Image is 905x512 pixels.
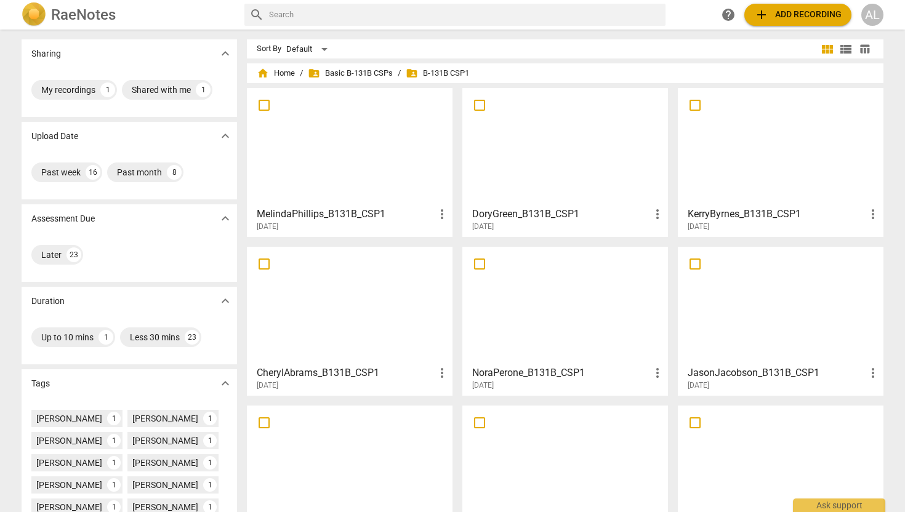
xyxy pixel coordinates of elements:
[218,46,233,61] span: expand_more
[467,92,664,231] a: DoryGreen_B131B_CSP1[DATE]
[132,84,191,96] div: Shared with me
[132,434,198,447] div: [PERSON_NAME]
[31,212,95,225] p: Assessment Due
[308,67,393,79] span: Basic B-131B CSPs
[650,366,665,380] span: more_vert
[257,366,435,380] h3: CherylAbrams_B131B_CSP1
[36,479,102,491] div: [PERSON_NAME]
[837,40,855,58] button: List view
[257,207,435,222] h3: MelindaPhillips_B131B_CSP1
[257,222,278,232] span: [DATE]
[688,222,709,232] span: [DATE]
[688,380,709,391] span: [DATE]
[861,4,883,26] button: AL
[435,366,449,380] span: more_vert
[650,207,665,222] span: more_vert
[754,7,842,22] span: Add recording
[203,456,217,470] div: 1
[257,67,269,79] span: home
[257,380,278,391] span: [DATE]
[31,130,78,143] p: Upload Date
[398,69,401,78] span: /
[682,92,879,231] a: KerryByrnes_B131B_CSP1[DATE]
[31,377,50,390] p: Tags
[107,412,121,425] div: 1
[41,249,62,261] div: Later
[22,2,235,27] a: LogoRaeNotes
[688,366,866,380] h3: JasonJacobson_B131B_CSP1
[132,412,198,425] div: [PERSON_NAME]
[41,331,94,343] div: Up to 10 mins
[688,207,866,222] h3: KerryByrnes_B131B_CSP1
[132,457,198,469] div: [PERSON_NAME]
[257,67,295,79] span: Home
[31,47,61,60] p: Sharing
[36,412,102,425] div: [PERSON_NAME]
[866,207,880,222] span: more_vert
[721,7,736,22] span: help
[41,166,81,178] div: Past week
[249,7,264,22] span: search
[66,247,81,262] div: 23
[308,67,320,79] span: folder_shared
[22,2,46,27] img: Logo
[216,374,235,393] button: Show more
[107,478,121,492] div: 1
[435,207,449,222] span: more_vert
[216,127,235,145] button: Show more
[251,92,448,231] a: MelindaPhillips_B131B_CSP1[DATE]
[300,69,303,78] span: /
[51,6,116,23] h2: RaeNotes
[216,209,235,228] button: Show more
[467,251,664,390] a: NoraPerone_B131B_CSP1[DATE]
[472,222,494,232] span: [DATE]
[132,479,198,491] div: [PERSON_NAME]
[99,330,113,345] div: 1
[185,330,199,345] div: 23
[100,82,115,97] div: 1
[203,434,217,447] div: 1
[406,67,418,79] span: folder_shared
[216,292,235,310] button: Show more
[286,39,332,59] div: Default
[855,40,874,58] button: Table view
[754,7,769,22] span: add
[839,42,853,57] span: view_list
[218,129,233,143] span: expand_more
[251,251,448,390] a: CherylAbrams_B131B_CSP1[DATE]
[682,251,879,390] a: JasonJacobson_B131B_CSP1[DATE]
[216,44,235,63] button: Show more
[717,4,739,26] a: Help
[36,457,102,469] div: [PERSON_NAME]
[218,294,233,308] span: expand_more
[472,380,494,391] span: [DATE]
[744,4,851,26] button: Upload
[86,165,100,180] div: 16
[107,456,121,470] div: 1
[257,44,281,54] div: Sort By
[167,165,182,180] div: 8
[472,207,650,222] h3: DoryGreen_B131B_CSP1
[218,376,233,391] span: expand_more
[203,412,217,425] div: 1
[793,498,885,512] div: Ask support
[818,40,837,58] button: Tile view
[866,366,880,380] span: more_vert
[31,295,65,308] p: Duration
[196,82,211,97] div: 1
[269,5,661,25] input: Search
[406,67,469,79] span: B-131B CSP1
[107,434,121,447] div: 1
[859,43,871,55] span: table_chart
[117,166,162,178] div: Past month
[41,84,95,96] div: My recordings
[203,478,217,492] div: 1
[472,366,650,380] h3: NoraPerone_B131B_CSP1
[820,42,835,57] span: view_module
[218,211,233,226] span: expand_more
[36,434,102,447] div: [PERSON_NAME]
[130,331,180,343] div: Less 30 mins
